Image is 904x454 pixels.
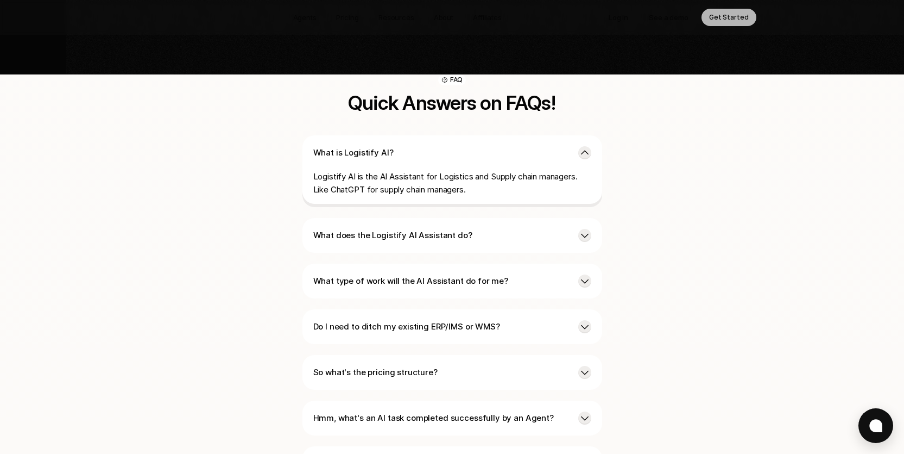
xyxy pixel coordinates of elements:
[372,9,421,26] a: Resources
[450,76,463,84] p: FAQ
[287,9,323,26] a: Agents
[313,320,570,333] p: Do I need to ditch my existing ERP/IMS or WMS?
[427,9,460,26] a: About
[313,146,570,159] p: What is Logistify AI?
[709,12,749,23] p: Get Started
[434,12,453,23] p: About
[609,12,628,23] p: Log in
[313,366,570,379] p: So what's the pricing structure?
[601,9,636,26] a: Log in
[473,12,502,23] p: Affiliates
[213,92,691,114] h2: Quick Answers on FAQs!
[313,412,570,425] p: Hmm, what's an AI task completed successfully by an Agent?
[313,170,591,196] p: Logistify AI is the AI Assistant for Logistics and Supply chain managers. Like ChatGPT for supply...
[649,12,688,23] p: See a demo
[336,12,359,23] p: Pricing
[701,9,756,26] a: Get Started
[641,9,696,26] a: See a demo
[313,229,570,242] p: What does the Logistify AI Assistant do?
[313,275,570,288] p: What type of work will the AI Assistant do for me?
[466,9,508,26] a: Affiliates
[378,12,414,23] p: Resources
[858,408,893,443] button: Open chat window
[330,9,365,26] a: Pricing
[293,12,317,23] p: Agents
